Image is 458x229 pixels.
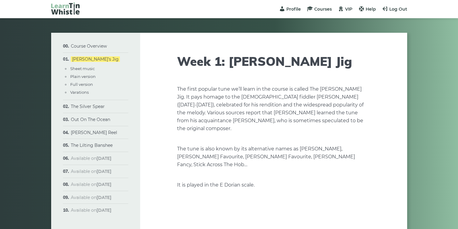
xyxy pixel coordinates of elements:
strong: [DATE] [97,195,111,200]
p: It is played in the E Dorian scale. [177,181,370,189]
a: Sheet music [70,66,95,71]
span: VIP [345,6,352,12]
a: [PERSON_NAME]’s Jig [71,56,120,62]
strong: [DATE] [97,169,111,174]
a: [PERSON_NAME] Reel [71,130,117,135]
a: Course Overview [71,43,107,49]
span: Courses [314,6,332,12]
h1: Week 1: [PERSON_NAME] Jig [177,54,370,69]
a: VIP [338,6,352,12]
img: LearnTinWhistle.com [51,2,80,15]
a: Help [358,6,376,12]
p: The tune is also known by its alternative names as [PERSON_NAME], [PERSON_NAME] Favourite, [PERSO... [177,145,370,169]
span: Help [366,6,376,12]
span: Available on [71,182,111,187]
strong: [DATE] [97,156,111,161]
a: Profile [279,6,301,12]
a: Varations [70,90,89,95]
span: Profile [286,6,301,12]
span: Available on [71,169,111,174]
a: Log Out [382,6,407,12]
a: The Silver Spear [71,104,105,109]
strong: [DATE] [97,207,111,213]
a: Out On The Ocean [71,117,110,122]
a: Plain version [70,74,96,79]
a: Full version [70,82,93,87]
p: The first popular tune we’ll learn in the course is called The [PERSON_NAME] Jig. It pays homage ... [177,85,370,133]
a: The Lilting Banshee [71,143,113,148]
span: Available on [71,156,111,161]
span: Available on [71,195,111,200]
span: Log Out [389,6,407,12]
strong: [DATE] [97,182,111,187]
a: Courses [307,6,332,12]
span: Available on [71,207,111,213]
